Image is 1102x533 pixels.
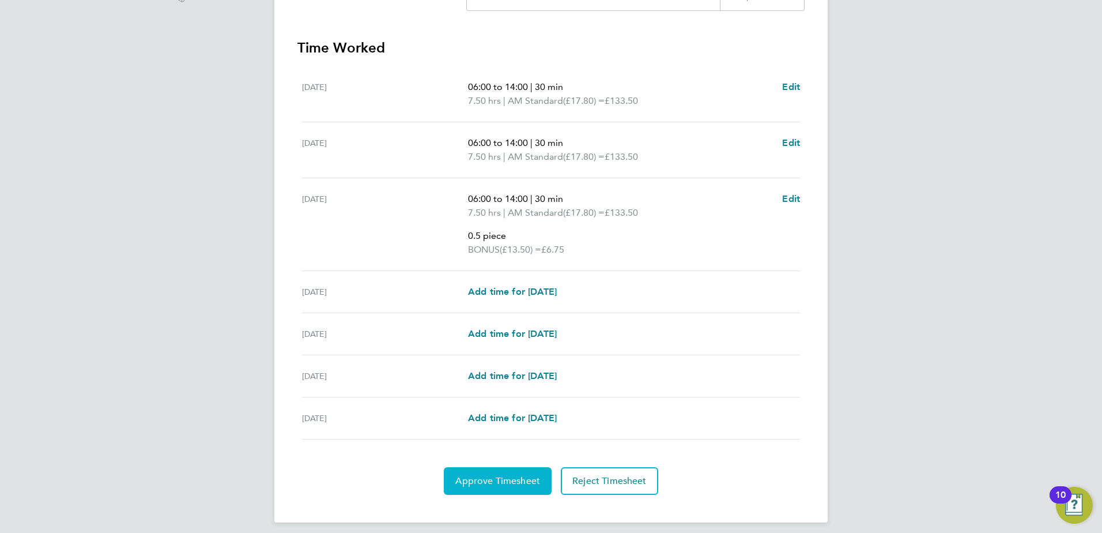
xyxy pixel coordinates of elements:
span: 7.50 hrs [468,207,501,218]
span: 30 min [535,81,563,92]
p: 0.5 piece [468,229,773,243]
a: Edit [782,80,800,94]
span: Edit [782,137,800,148]
span: 7.50 hrs [468,151,501,162]
span: £133.50 [605,95,638,106]
span: Add time for [DATE] [468,286,557,297]
span: | [530,137,533,148]
span: BONUS [468,243,500,257]
a: Add time for [DATE] [468,411,557,425]
span: AM Standard [508,94,563,108]
span: Reject Timesheet [572,475,647,487]
span: 30 min [535,137,563,148]
div: [DATE] [302,192,468,257]
span: (£13.50) = [500,244,541,255]
span: 30 min [535,193,563,204]
span: | [503,95,505,106]
span: (£17.80) = [563,207,605,218]
button: Reject Timesheet [561,467,658,495]
div: [DATE] [302,80,468,108]
span: Edit [782,81,800,92]
span: | [530,193,533,204]
span: | [503,151,505,162]
div: [DATE] [302,285,468,299]
a: Edit [782,192,800,206]
a: Edit [782,136,800,150]
span: 06:00 to 14:00 [468,137,528,148]
span: £6.75 [541,244,564,255]
a: Add time for [DATE] [468,369,557,383]
span: 7.50 hrs [468,95,501,106]
div: [DATE] [302,136,468,164]
span: | [530,81,533,92]
span: (£17.80) = [563,95,605,106]
span: 06:00 to 14:00 [468,193,528,204]
span: (£17.80) = [563,151,605,162]
div: [DATE] [302,411,468,425]
span: Add time for [DATE] [468,328,557,339]
a: Add time for [DATE] [468,285,557,299]
div: [DATE] [302,369,468,383]
button: Approve Timesheet [444,467,552,495]
span: £133.50 [605,151,638,162]
a: Add time for [DATE] [468,327,557,341]
span: Edit [782,193,800,204]
span: Add time for [DATE] [468,412,557,423]
span: AM Standard [508,150,563,164]
span: £133.50 [605,207,638,218]
h3: Time Worked [297,39,805,57]
span: Add time for [DATE] [468,370,557,381]
div: 10 [1055,495,1066,510]
span: Approve Timesheet [455,475,540,487]
span: AM Standard [508,206,563,220]
button: Open Resource Center, 10 new notifications [1056,487,1093,524]
span: | [503,207,505,218]
div: [DATE] [302,327,468,341]
span: 06:00 to 14:00 [468,81,528,92]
